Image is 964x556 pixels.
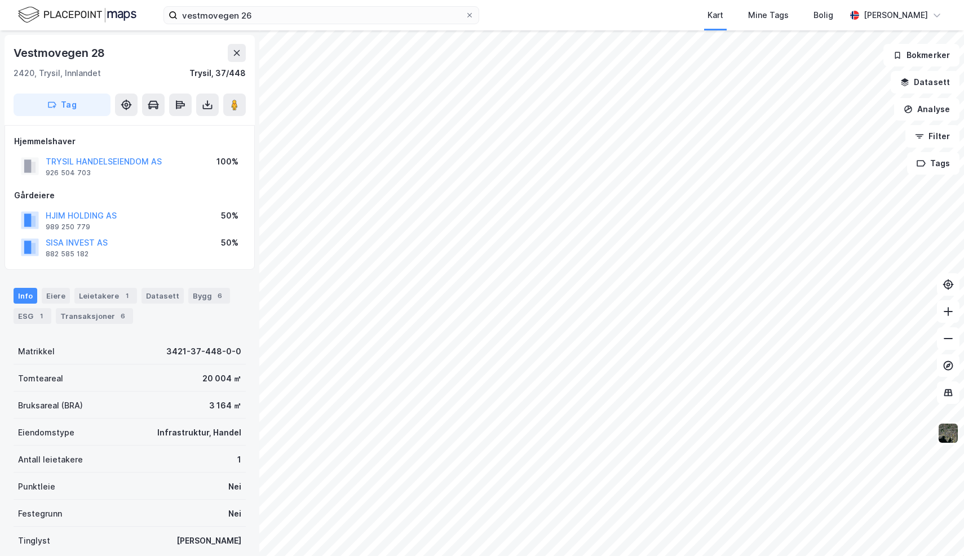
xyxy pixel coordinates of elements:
div: 6 [117,310,129,322]
iframe: Chat Widget [908,502,964,556]
div: 1 [237,453,241,466]
button: Analyse [894,98,959,121]
div: Nei [228,507,241,521]
div: Transaksjoner [56,308,133,324]
div: 2420, Trysil, Innlandet [14,66,101,80]
div: [PERSON_NAME] [176,534,241,548]
div: Kart [707,8,723,22]
div: Bruksareal (BRA) [18,399,83,412]
div: Infrastruktur, Handel [157,426,241,439]
div: Trysil, 37/448 [189,66,246,80]
div: Vestmovegen 28 [14,44,107,62]
div: Tomteareal [18,372,63,385]
div: Eiendomstype [18,426,74,439]
img: 9k= [938,422,959,444]
div: Festegrunn [18,507,62,521]
div: 882 585 182 [46,250,89,259]
div: ESG [14,308,51,324]
div: Bolig [813,8,833,22]
div: 20 004 ㎡ [202,372,241,385]
div: Gårdeiere [14,189,245,202]
div: 926 504 703 [46,168,91,177]
div: Hjemmelshaver [14,135,245,148]
img: logo.f888ab2527a4732fd821a326f86c7f29.svg [18,5,136,25]
div: 50% [221,236,238,250]
div: 50% [221,209,238,223]
div: [PERSON_NAME] [864,8,928,22]
div: Matrikkel [18,345,55,358]
div: 3 164 ㎡ [209,399,241,412]
div: Punktleie [18,480,55,493]
button: Tags [907,152,959,175]
div: Eiere [42,288,70,304]
button: Datasett [891,71,959,94]
div: Info [14,288,37,304]
div: 1 [121,290,132,301]
button: Tag [14,94,110,116]
div: 3421-37-448-0-0 [166,345,241,358]
div: 6 [214,290,225,301]
button: Bokmerker [883,44,959,66]
div: Mine Tags [748,8,789,22]
div: 989 250 779 [46,223,90,232]
div: 1 [36,310,47,322]
div: Bygg [188,288,230,304]
div: Kontrollprogram for chat [908,502,964,556]
input: Søk på adresse, matrikkel, gårdeiere, leietakere eller personer [178,7,465,24]
div: 100% [216,155,238,168]
div: Nei [228,480,241,493]
div: Antall leietakere [18,453,83,466]
div: Datasett [141,288,184,304]
button: Filter [905,125,959,148]
div: Tinglyst [18,534,50,548]
div: Leietakere [74,288,137,304]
